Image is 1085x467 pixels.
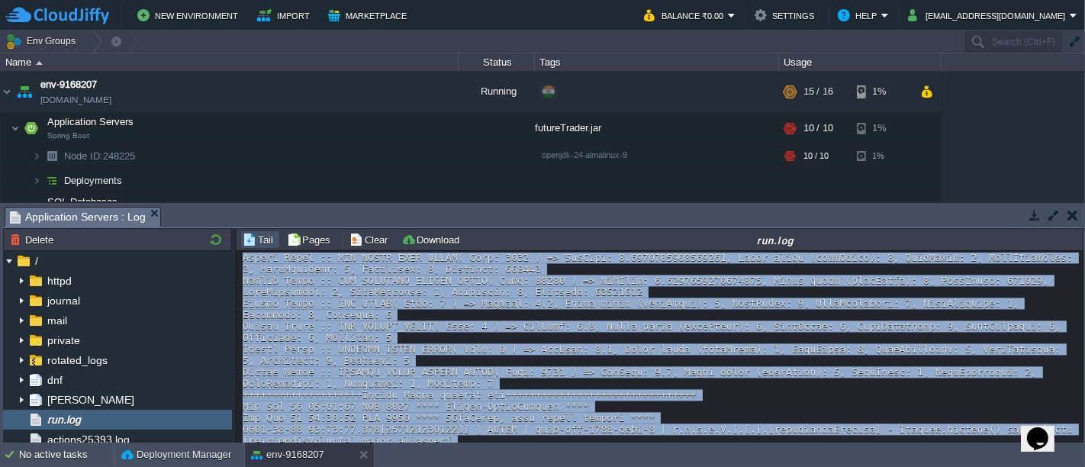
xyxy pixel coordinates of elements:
img: AMDAwAAAACH5BAEAAAAALAAAAAABAAEAAAICRAEAOw== [36,61,43,65]
a: dnf [44,373,65,387]
div: 1% [857,193,906,224]
div: Name [2,53,458,71]
div: Tags [536,53,778,71]
button: Help [838,6,881,24]
a: journal [44,294,82,308]
div: Usage [780,53,941,71]
img: AMDAwAAAACH5BAEAAAAALAAAAAABAAEAAAICRAEAOw== [1,71,13,112]
iframe: chat widget [1021,406,1070,452]
button: Settings [755,6,819,24]
button: Pages [287,233,335,246]
img: AMDAwAAAACH5BAEAAAAALAAAAAABAAEAAAICRAEAOw== [11,113,20,143]
a: run.log [44,413,83,427]
img: AMDAwAAAACH5BAEAAAAALAAAAAABAAEAAAICRAEAOw== [41,169,63,192]
div: 1% [857,71,906,112]
img: AMDAwAAAACH5BAEAAAAALAAAAAABAAEAAAICRAEAOw== [32,144,41,168]
div: 10 / 10 [803,144,829,168]
span: Application Servers : Log [10,208,146,227]
a: rotated_logs [44,353,110,367]
button: env-9168207 [251,447,324,462]
div: 1% [857,144,906,168]
button: Clear [349,233,392,246]
a: Node ID:248225 [63,150,137,163]
div: 1% [857,113,906,143]
button: Download [401,233,464,246]
span: Node ID: [64,150,103,162]
div: futureTrader.jar [535,113,779,143]
button: Env Groups [5,31,81,52]
a: / [32,254,40,268]
div: 15 / 16 [803,71,833,112]
span: Application Servers [46,115,136,128]
button: Balance ₹0.00 [644,6,728,24]
div: 5 / 6 [803,193,823,224]
div: 10 / 10 [803,113,833,143]
span: openjdk-24-almalinux-9 [542,150,627,159]
span: SQL Databases [46,195,120,208]
a: SQL Databases [46,196,120,208]
a: [DOMAIN_NAME] [40,92,111,108]
a: Deployments [63,174,124,187]
button: Marketplace [328,6,411,24]
img: CloudJiffy [5,6,109,25]
button: Deployment Manager [121,447,231,462]
a: [PERSON_NAME] [44,393,137,407]
button: Import [257,6,314,24]
button: Delete [10,233,58,246]
img: AMDAwAAAACH5BAEAAAAALAAAAAABAAEAAAICRAEAOw== [21,113,42,143]
button: New Environment [137,6,243,24]
a: env-9168207 [40,77,97,92]
img: AMDAwAAAACH5BAEAAAAALAAAAAABAAEAAAICRAEAOw== [41,144,63,168]
button: [EMAIL_ADDRESS][DOMAIN_NAME] [908,6,1070,24]
a: private [44,333,82,347]
div: run.log [470,233,1081,246]
a: Application ServersSpring Boot [46,116,136,127]
div: No active tasks [19,443,114,467]
a: actions25393.log [44,433,132,446]
span: 248225 [63,150,137,163]
img: AMDAwAAAACH5BAEAAAAALAAAAAABAAEAAAICRAEAOw== [21,193,42,224]
img: AMDAwAAAACH5BAEAAAAALAAAAAABAAEAAAICRAEAOw== [14,71,35,112]
div: Running [459,71,535,112]
a: httpd [44,274,74,288]
button: Tail [243,233,278,246]
img: AMDAwAAAACH5BAEAAAAALAAAAAABAAEAAAICRAEAOw== [32,169,41,192]
span: Spring Boot [47,131,89,140]
img: AMDAwAAAACH5BAEAAAAALAAAAAABAAEAAAICRAEAOw== [11,193,20,224]
a: mail [44,314,69,327]
div: Status [459,53,534,71]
